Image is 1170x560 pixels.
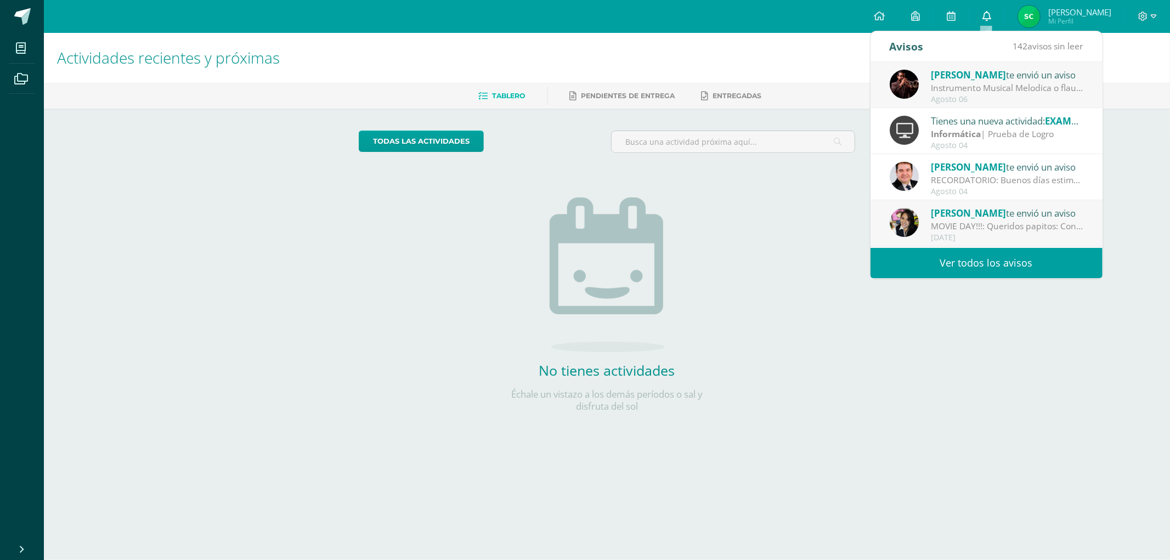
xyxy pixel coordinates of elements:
[359,131,484,152] a: todas las Actividades
[1013,40,1083,52] span: avisos sin leer
[931,161,1006,173] span: [PERSON_NAME]
[493,92,525,100] span: Tablero
[890,70,919,99] img: e45b719d0b6241295567ff881d2518a9.png
[890,162,919,191] img: 57933e79c0f622885edf5cfea874362b.png
[890,31,924,61] div: Avisos
[570,87,675,105] a: Pendientes de entrega
[931,160,1083,174] div: te envió un aviso
[1048,16,1111,26] span: Mi Perfil
[931,207,1006,219] span: [PERSON_NAME]
[931,69,1006,81] span: [PERSON_NAME]
[931,128,1083,140] div: | Prueba de Logro
[1048,7,1111,18] span: [PERSON_NAME]
[931,128,981,140] strong: Informática
[612,131,855,152] input: Busca una actividad próxima aquí...
[931,95,1083,104] div: Agosto 06
[931,233,1083,242] div: [DATE]
[57,47,280,68] span: Actividades recientes y próximas
[931,220,1083,233] div: MOVIE DAY!!!: Queridos papitos: Con mucha alegría hoy culminamos nuestra tercera unidad y queremo...
[931,114,1083,128] div: Tienes una nueva actividad:
[498,388,717,412] p: Échale un vistazo a los demás períodos o sal y disfruta del sol
[550,197,665,352] img: no_activities.png
[890,208,919,237] img: 282f7266d1216b456af8b3d5ef4bcc50.png
[1018,5,1040,27] img: 28b1d3a3c1cc51d55b9097b18a50bf77.png
[1013,40,1028,52] span: 142
[931,206,1083,220] div: te envió un aviso
[479,87,525,105] a: Tablero
[931,82,1083,94] div: Instrumento Musical Melodica o flauta dulce: Buenos días señores padres de familia es un gusto sa...
[931,174,1083,186] div: RECORDATORIO: Buenos días estimados Padres y Madres de familia Les recordamos que la hora de sali...
[702,87,762,105] a: Entregadas
[871,248,1103,278] a: Ver todos los avisos
[498,361,717,380] h2: No tienes actividades
[931,141,1083,150] div: Agosto 04
[581,92,675,100] span: Pendientes de entrega
[713,92,762,100] span: Entregadas
[931,67,1083,82] div: te envió un aviso
[931,187,1083,196] div: Agosto 04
